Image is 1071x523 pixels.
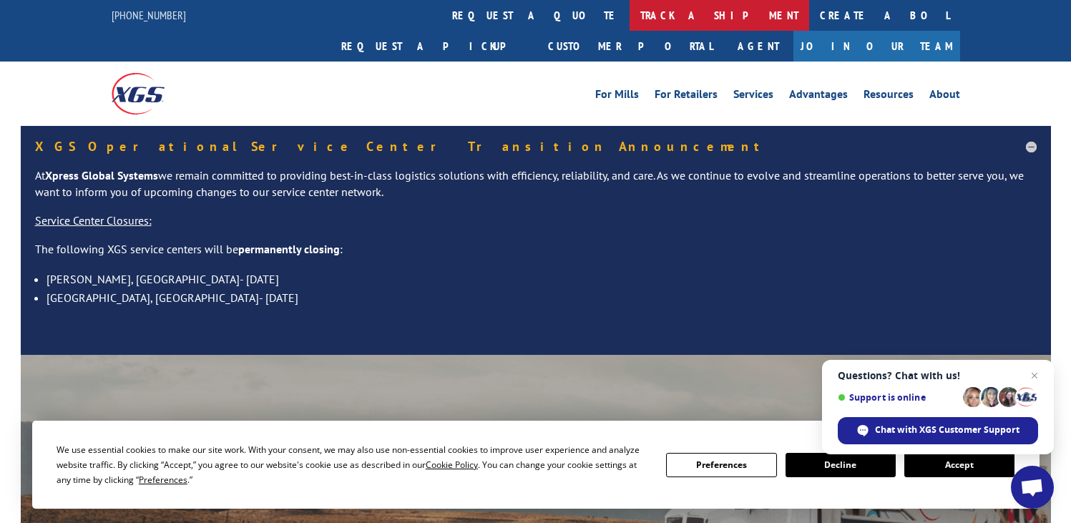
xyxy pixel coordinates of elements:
[35,241,1037,270] p: The following XGS service centers will be :
[666,453,776,477] button: Preferences
[139,474,187,486] span: Preferences
[35,213,152,228] u: Service Center Closures:
[426,459,478,471] span: Cookie Policy
[32,421,1040,509] div: Cookie Consent Prompt
[331,31,537,62] a: Request a pickup
[838,392,958,403] span: Support is online
[45,168,158,182] strong: Xpress Global Systems
[47,270,1037,288] li: [PERSON_NAME], [GEOGRAPHIC_DATA]- [DATE]
[35,167,1037,213] p: At we remain committed to providing best-in-class logistics solutions with efficiency, reliabilit...
[875,424,1019,436] span: Chat with XGS Customer Support
[238,242,340,256] strong: permanently closing
[838,417,1038,444] span: Chat with XGS Customer Support
[786,453,896,477] button: Decline
[47,288,1037,307] li: [GEOGRAPHIC_DATA], [GEOGRAPHIC_DATA]- [DATE]
[112,8,186,22] a: [PHONE_NUMBER]
[595,89,639,104] a: For Mills
[789,89,848,104] a: Advantages
[864,89,914,104] a: Resources
[655,89,718,104] a: For Retailers
[904,453,1014,477] button: Accept
[1011,466,1054,509] a: Open chat
[838,370,1038,381] span: Questions? Chat with us!
[35,140,1037,153] h5: XGS Operational Service Center Transition Announcement
[114,410,625,496] b: Visibility, transparency, and control for your entire supply chain.
[537,31,723,62] a: Customer Portal
[793,31,960,62] a: Join Our Team
[723,31,793,62] a: Agent
[929,89,960,104] a: About
[57,442,649,487] div: We use essential cookies to make our site work. With your consent, we may also use non-essential ...
[733,89,773,104] a: Services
